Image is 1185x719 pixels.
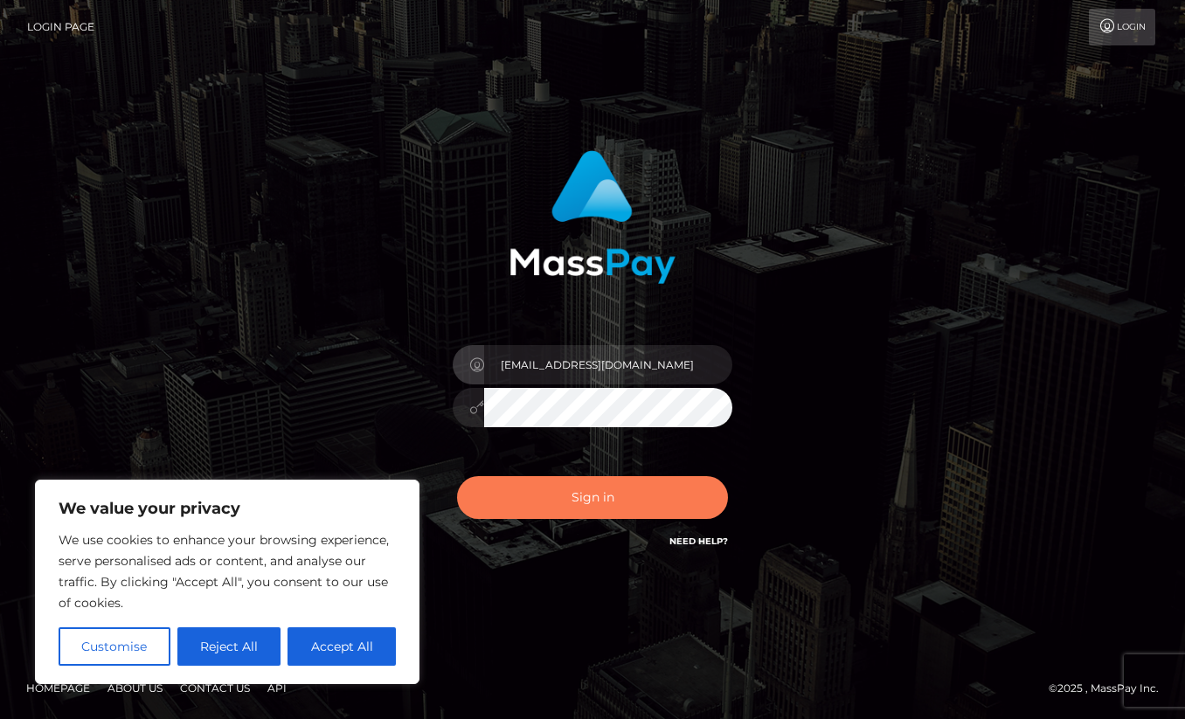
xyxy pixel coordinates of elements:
p: We value your privacy [59,498,396,519]
input: Username... [484,345,732,384]
button: Accept All [288,627,396,666]
div: © 2025 , MassPay Inc. [1049,679,1172,698]
a: Login [1089,9,1155,45]
a: API [260,674,294,702]
a: About Us [100,674,170,702]
p: We use cookies to enhance your browsing experience, serve personalised ads or content, and analys... [59,529,396,613]
button: Customise [59,627,170,666]
a: Homepage [19,674,97,702]
button: Sign in [457,476,728,519]
a: Login Page [27,9,94,45]
button: Reject All [177,627,281,666]
div: We value your privacy [35,480,419,684]
a: Need Help? [669,536,728,547]
img: MassPay Login [509,150,676,284]
a: Contact Us [173,674,257,702]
